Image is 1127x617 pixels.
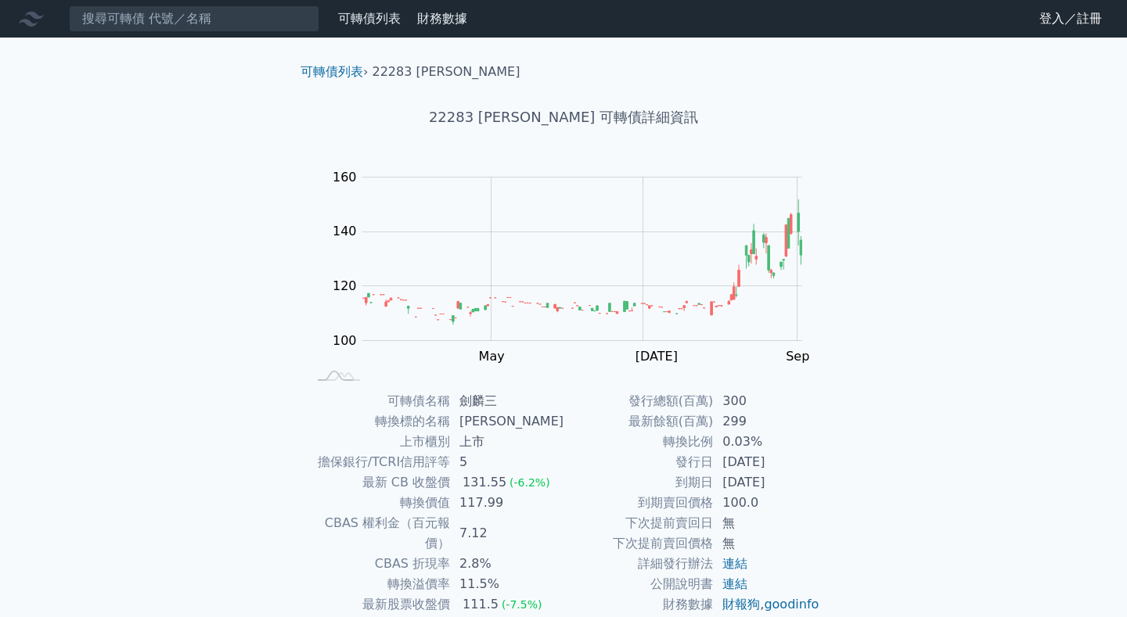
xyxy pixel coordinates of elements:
[713,513,820,533] td: 無
[450,452,563,472] td: 5
[450,574,563,594] td: 11.5%
[713,493,820,513] td: 100.0
[479,349,505,364] tspan: May
[722,556,747,571] a: 連結
[786,349,809,364] tspan: Sep
[713,452,820,472] td: [DATE]
[450,411,563,432] td: [PERSON_NAME]
[307,391,450,411] td: 可轉債名稱
[69,5,319,32] input: 搜尋可轉債 代號／名稱
[713,472,820,493] td: [DATE]
[450,513,563,554] td: 7.12
[307,574,450,594] td: 轉換溢價率
[307,493,450,513] td: 轉換價值
[450,493,563,513] td: 117.99
[338,11,401,26] a: 可轉債列表
[563,533,713,554] td: 下次提前賣回價格
[417,11,467,26] a: 財務數據
[563,472,713,493] td: 到期日
[307,452,450,472] td: 擔保銀行/TCRI信用評等
[301,64,363,79] a: 可轉債列表
[301,63,368,81] li: ›
[563,391,713,411] td: 發行總額(百萬)
[307,411,450,432] td: 轉換標的名稱
[563,574,713,594] td: 公開說明書
[459,594,502,615] div: 111.5
[722,576,747,591] a: 連結
[450,432,563,452] td: 上市
[307,554,450,574] td: CBAS 折現率
[450,391,563,411] td: 劍麟三
[713,594,820,615] td: ,
[307,594,450,615] td: 最新股票收盤價
[563,554,713,574] td: 詳細發行辦法
[722,597,760,612] a: 財報狗
[764,597,819,612] a: goodinfo
[563,452,713,472] td: 發行日
[333,170,357,185] tspan: 160
[713,533,820,554] td: 無
[563,493,713,513] td: 到期賣回價格
[1027,6,1114,31] a: 登入／註冊
[713,411,820,432] td: 299
[333,333,357,348] tspan: 100
[563,594,713,615] td: 財務數據
[333,224,357,239] tspan: 140
[563,411,713,432] td: 最新餘額(百萬)
[307,472,450,493] td: 最新 CB 收盤價
[450,554,563,574] td: 2.8%
[325,170,826,364] g: Chart
[713,391,820,411] td: 300
[307,513,450,554] td: CBAS 權利金（百元報價）
[459,472,509,493] div: 131.55
[307,432,450,452] td: 上市櫃別
[563,432,713,452] td: 轉換比例
[636,349,678,364] tspan: [DATE]
[502,598,542,611] span: (-7.5%)
[713,432,820,452] td: 0.03%
[563,513,713,533] td: 下次提前賣回日
[509,476,550,489] span: (-6.2%)
[288,106,839,128] h1: 22283 [PERSON_NAME] 可轉債詳細資訊
[373,63,520,81] li: 22283 [PERSON_NAME]
[333,278,357,293] tspan: 120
